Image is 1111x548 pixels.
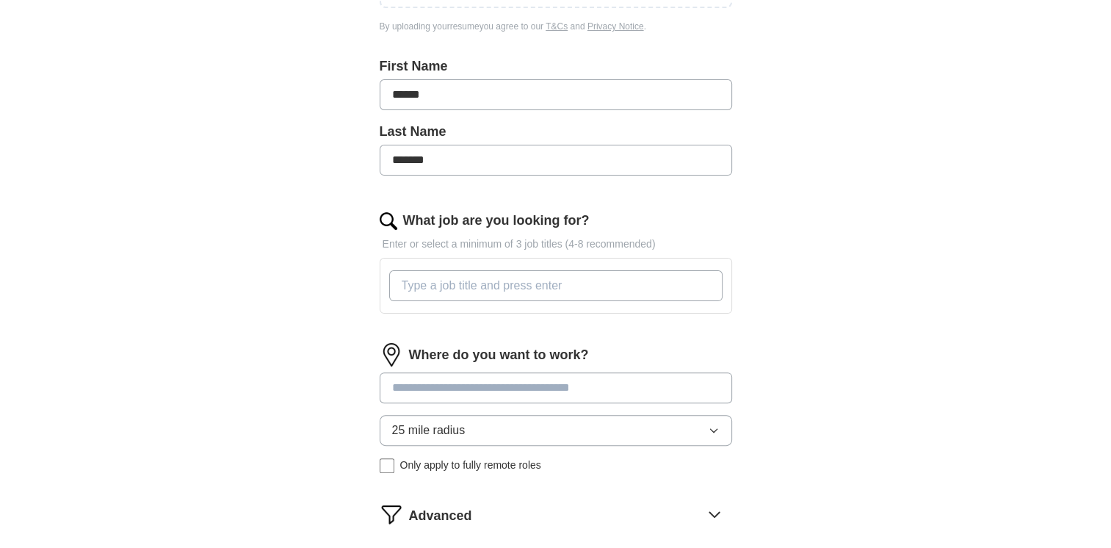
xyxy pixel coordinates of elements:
a: T&Cs [546,21,568,32]
label: First Name [380,57,732,76]
img: location.png [380,343,403,367]
label: Last Name [380,122,732,142]
p: Enter or select a minimum of 3 job titles (4-8 recommended) [380,237,732,252]
label: Where do you want to work? [409,345,589,365]
input: Type a job title and press enter [389,270,723,301]
img: filter [380,502,403,526]
span: Only apply to fully remote roles [400,458,541,473]
label: What job are you looking for? [403,211,590,231]
input: Only apply to fully remote roles [380,458,394,473]
div: By uploading your resume you agree to our and . [380,20,732,33]
img: search.png [380,212,397,230]
span: Advanced [409,506,472,526]
button: 25 mile radius [380,415,732,446]
a: Privacy Notice [587,21,644,32]
span: 25 mile radius [392,422,466,439]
